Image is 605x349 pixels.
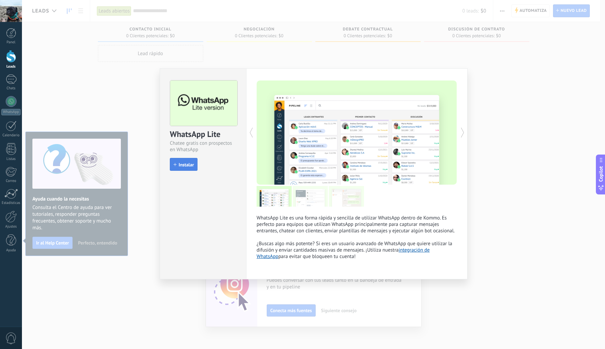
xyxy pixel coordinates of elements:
div: Listas [1,157,21,161]
div: Ajustes [1,225,21,229]
a: integración de WhatsApp [257,247,430,260]
div: WhatsApp Lite [170,129,236,140]
span: Instalar [179,162,194,167]
div: Estadísticas [1,201,21,205]
p: WhatsApp Lite es una forma rápida y sencilla de utilizar WhatsApp dentro de Kommo. Es perfecto pa... [257,215,457,260]
div: Panel [1,40,21,45]
div: Leads [1,65,21,69]
img: tour_image_ce7c31a0eff382ee1a6594eee72d09e2.png [257,186,292,207]
div: WhatsApp [1,109,21,115]
div: Correo [1,179,21,183]
img: logo_main.png [170,80,237,126]
img: tour_image_aef04ea1a8792facef78c1288344d39c.png [329,186,364,207]
div: Chatee gratis con prospectos en WhatsApp [170,140,236,153]
div: Calendario [1,133,21,138]
div: Ayuda [1,248,21,253]
button: Instalar [170,158,198,171]
span: Copilot [598,166,604,182]
div: Chats [1,86,21,91]
img: tour_image_c723ab543647899da0767410ab0d70c4.png [293,186,328,207]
